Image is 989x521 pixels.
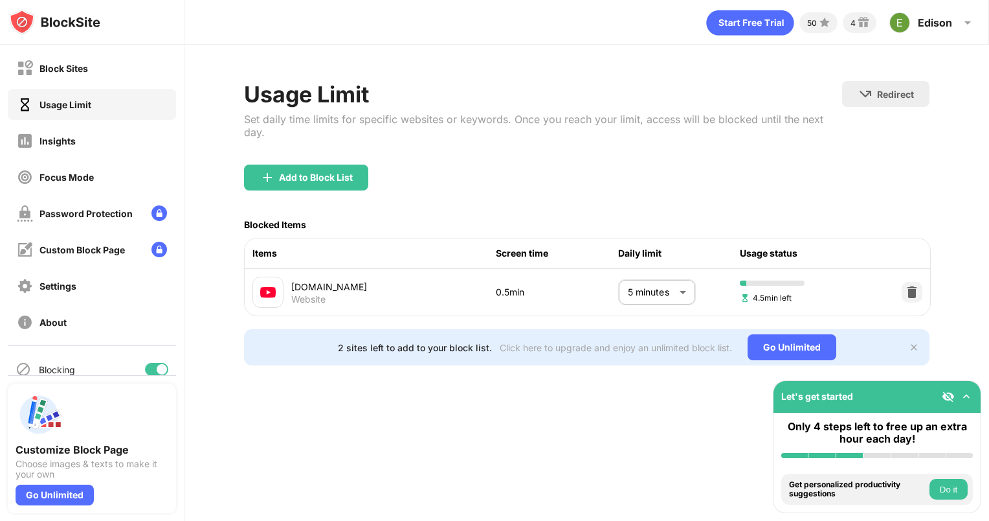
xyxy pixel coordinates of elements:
[781,421,973,445] div: Only 4 steps left to free up an extra hour each day!
[942,390,955,403] img: eye-not-visible.svg
[740,292,792,304] span: 4.5min left
[291,294,326,305] div: Website
[918,16,952,29] div: Edison
[39,281,76,292] div: Settings
[39,135,76,146] div: Insights
[740,246,861,260] div: Usage status
[789,480,926,499] div: Get personalized productivity suggestions
[807,18,817,28] div: 50
[338,342,492,353] div: 2 sites left to add to your block list.
[17,242,33,258] img: customize-block-page-off.svg
[16,391,62,438] img: push-custom-page.svg
[17,314,33,330] img: about-off.svg
[16,443,168,456] div: Customize Block Page
[740,293,750,303] img: hourglass-set.svg
[39,99,91,110] div: Usage Limit
[960,390,973,403] img: omni-setup-toggle.svg
[500,342,732,353] div: Click here to upgrade and enjoy an unlimited block list.
[279,172,353,183] div: Add to Block List
[909,342,919,353] img: x-button.svg
[17,205,33,222] img: password-protection-off.svg
[17,169,33,185] img: focus-off.svg
[252,246,496,260] div: Items
[16,459,168,480] div: Choose images & texts to make it your own
[856,15,871,30] img: reward-small.svg
[16,362,31,377] img: blocking-icon.svg
[706,10,794,36] div: animation
[628,285,674,299] p: 5 minutes
[260,284,276,300] img: favicons
[39,364,75,375] div: Blocking
[17,278,33,294] img: settings-off.svg
[244,81,843,108] div: Usage Limit
[244,219,306,230] div: Blocked Items
[9,9,100,35] img: logo-blocksite.svg
[850,18,856,28] div: 4
[889,12,910,33] img: ACg8ocIUyLd109JSS57znUD4PGS9NuULHSpuMi927ZnfQ3mBXdE33A=s96-c
[291,280,496,294] div: [DOMAIN_NAME]
[151,242,167,257] img: lock-menu.svg
[929,479,968,500] button: Do it
[39,244,125,255] div: Custom Block Page
[17,133,33,149] img: insights-off.svg
[16,485,94,505] div: Go Unlimited
[496,246,617,260] div: Screen time
[244,113,843,139] div: Set daily time limits for specific websites or keywords. Once you reach your limit, access will b...
[39,63,88,74] div: Block Sites
[496,285,617,299] div: 0.5min
[817,15,832,30] img: points-small.svg
[618,246,740,260] div: Daily limit
[39,208,133,219] div: Password Protection
[151,205,167,221] img: lock-menu.svg
[748,334,836,360] div: Go Unlimited
[17,60,33,76] img: block-off.svg
[877,89,914,100] div: Redirect
[39,172,94,183] div: Focus Mode
[39,317,67,328] div: About
[781,391,853,402] div: Let's get started
[17,97,33,113] img: time-usage-on.svg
